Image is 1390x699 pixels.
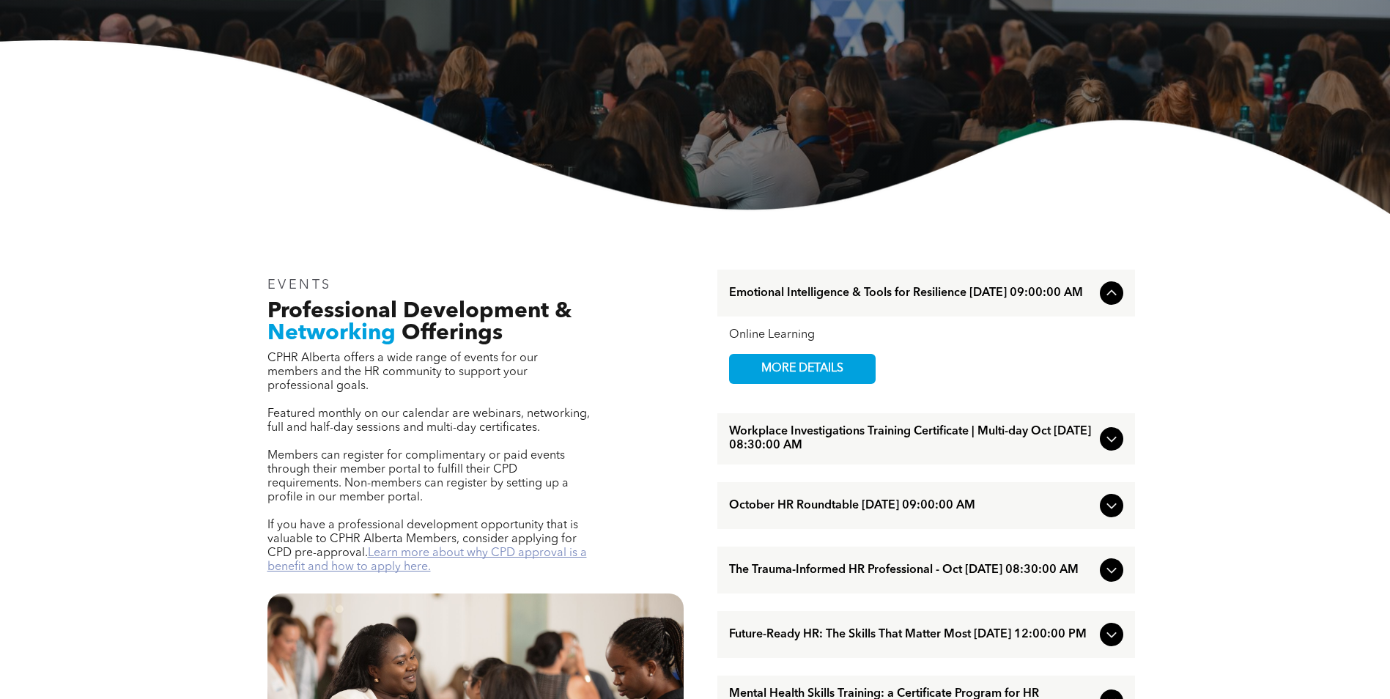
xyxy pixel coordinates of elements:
span: Professional Development & [267,300,572,322]
span: Workplace Investigations Training Certificate | Multi-day Oct [DATE] 08:30:00 AM [729,425,1094,453]
span: Featured monthly on our calendar are webinars, networking, full and half-day sessions and multi-d... [267,408,590,434]
span: MORE DETAILS [744,355,860,383]
span: The Trauma-Informed HR Professional - Oct [DATE] 08:30:00 AM [729,563,1094,577]
span: Future-Ready HR: The Skills That Matter Most [DATE] 12:00:00 PM [729,628,1094,642]
span: Offerings [402,322,503,344]
a: MORE DETAILS [729,354,876,384]
span: If you have a professional development opportunity that is valuable to CPHR Alberta Members, cons... [267,519,578,559]
a: Learn more about why CPD approval is a benefit and how to apply here. [267,547,587,573]
span: EVENTS [267,278,333,292]
span: Networking [267,322,396,344]
span: Members can register for complimentary or paid events through their member portal to fulfill thei... [267,450,569,503]
span: Emotional Intelligence & Tools for Resilience [DATE] 09:00:00 AM [729,286,1094,300]
span: CPHR Alberta offers a wide range of events for our members and the HR community to support your p... [267,352,538,392]
span: October HR Roundtable [DATE] 09:00:00 AM [729,499,1094,513]
div: Online Learning [729,328,1123,342]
